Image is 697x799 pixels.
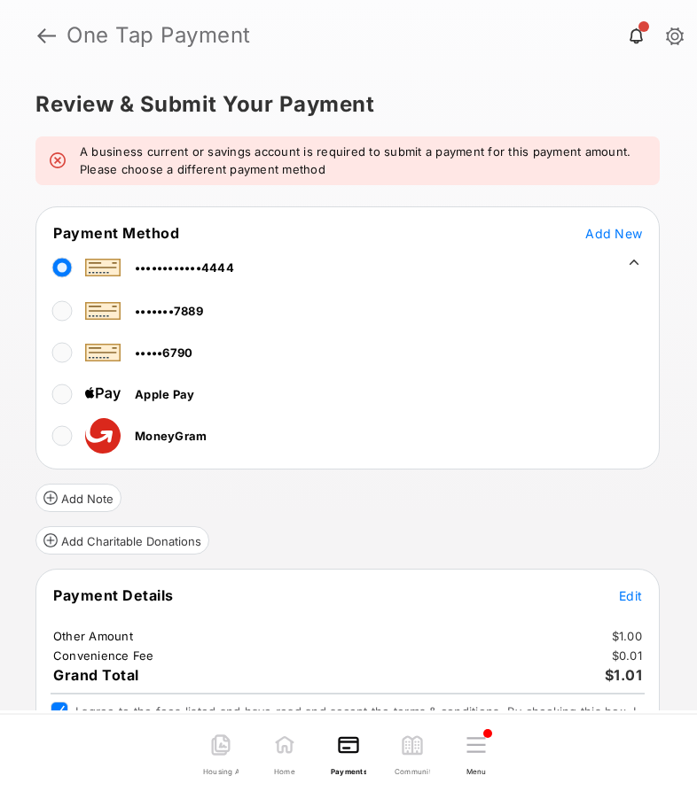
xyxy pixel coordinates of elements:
[35,484,121,512] button: Add Note
[253,718,317,792] a: Home
[619,586,642,604] button: Edit
[35,526,209,555] button: Add Charitable Donations
[585,224,642,242] button: Add New
[611,648,643,663] td: $0.01
[53,224,179,242] span: Payment Method
[317,718,380,792] a: Payments
[189,718,253,792] a: Housing Agreement Options
[53,666,139,684] span: Grand Total
[203,757,239,777] span: Housing Agreement Options
[135,429,207,443] span: MoneyGram
[331,757,366,777] span: Payments
[605,666,643,684] span: $1.01
[380,718,444,792] a: Community
[135,345,192,360] span: •••••6790
[67,25,669,46] strong: One Tap Payment
[52,628,134,644] td: Other Amount
[395,757,430,777] span: Community
[611,628,643,644] td: $1.00
[135,260,234,275] span: ••••••••••••4444
[619,588,642,603] span: Edit
[53,586,174,604] span: Payment Details
[135,387,194,401] span: Apple Pay
[35,94,647,115] h5: Review & Submit Your Payment
[75,704,637,772] span: I agree to the fees listed and have read and accept the terms & conditions. By checking this box,...
[444,718,508,791] button: Menu
[274,757,295,777] span: Home
[585,226,642,241] span: Add New
[35,136,660,185] div: error message: A business current or savings account is required to submit a payment for this pay...
[80,144,646,178] em: A business current or savings account is required to submit a payment for this payment amount. Pl...
[52,648,155,663] td: Convenience Fee
[466,757,486,777] span: Menu
[135,304,203,318] span: •••••••7889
